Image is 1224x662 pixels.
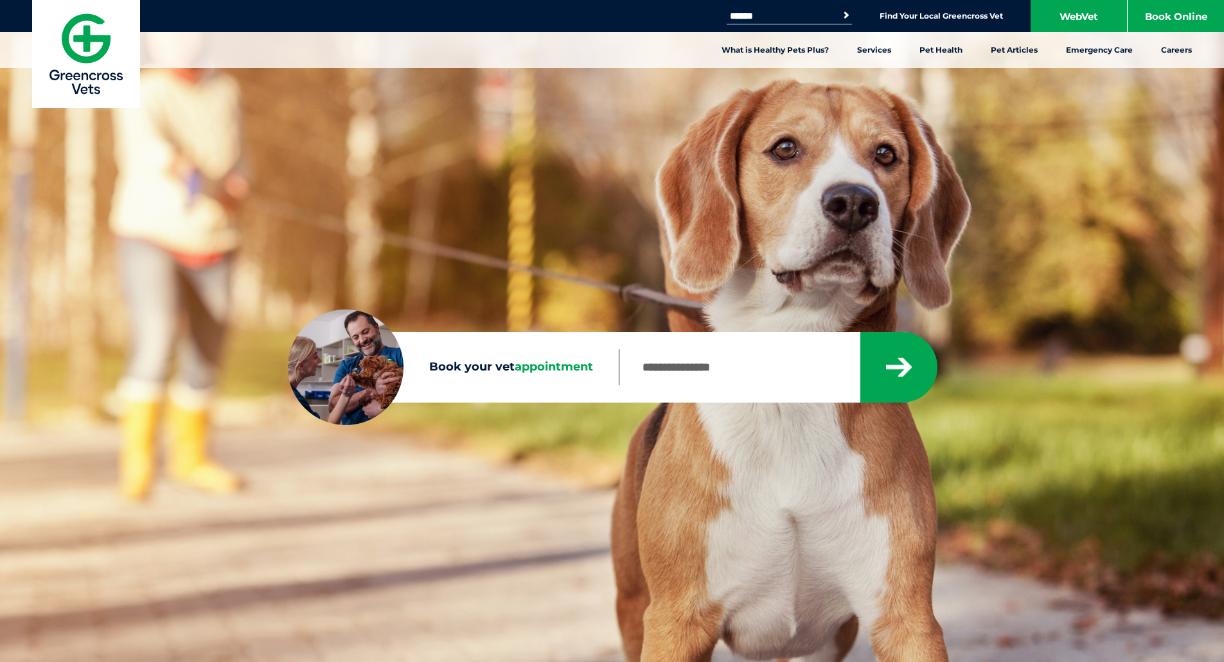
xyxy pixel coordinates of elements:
a: Pet Health [905,32,977,68]
a: Services [843,32,905,68]
a: Find Your Local Greencross Vet [880,11,1003,21]
a: Emergency Care [1052,32,1147,68]
a: What is Healthy Pets Plus? [707,32,843,68]
a: Pet Articles [977,32,1052,68]
button: Search [840,9,853,22]
span: appointment [515,360,593,374]
label: Book your vet [288,358,619,377]
a: Careers [1147,32,1206,68]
